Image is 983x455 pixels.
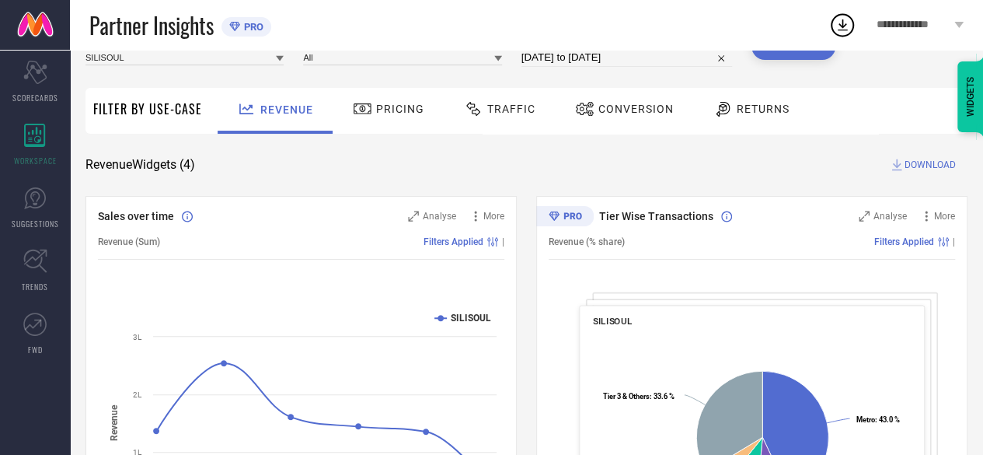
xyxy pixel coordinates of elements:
input: Select time period [521,48,732,67]
span: Sales over time [98,210,174,222]
tspan: Metro [856,415,874,424]
span: Partner Insights [89,9,214,41]
span: Revenue [260,103,313,116]
span: WORKSPACE [14,155,57,166]
span: | [953,236,955,247]
tspan: Revenue [109,404,120,441]
span: More [934,211,955,222]
div: Premium [536,206,594,229]
tspan: Tier 3 & Others [603,391,650,400]
div: Open download list [828,11,856,39]
span: Filter By Use-Case [93,100,202,118]
span: Traffic [487,103,535,115]
span: | [502,236,504,247]
span: Conversion [598,103,674,115]
text: 2L [133,390,142,399]
span: Returns [737,103,790,115]
span: Revenue (Sum) [98,236,160,247]
span: PRO [240,21,263,33]
text: : 43.0 % [856,415,899,424]
svg: Zoom [859,211,870,222]
span: Pricing [376,103,424,115]
text: 3L [133,333,142,341]
span: Analyse [873,211,907,222]
span: SCORECARDS [12,92,58,103]
span: Tier Wise Transactions [599,210,713,222]
span: Revenue (% share) [549,236,625,247]
span: More [483,211,504,222]
span: SILISOUL [593,316,632,327]
text: : 33.6 % [603,391,675,400]
svg: Zoom [408,211,419,222]
span: TRENDS [22,281,48,292]
span: FWD [28,344,43,355]
span: SUGGESTIONS [12,218,59,229]
span: Filters Applied [424,236,483,247]
span: Analyse [423,211,456,222]
span: Filters Applied [874,236,934,247]
span: Revenue Widgets ( 4 ) [85,157,195,173]
span: DOWNLOAD [905,157,956,173]
text: SILISOUL [451,313,491,324]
